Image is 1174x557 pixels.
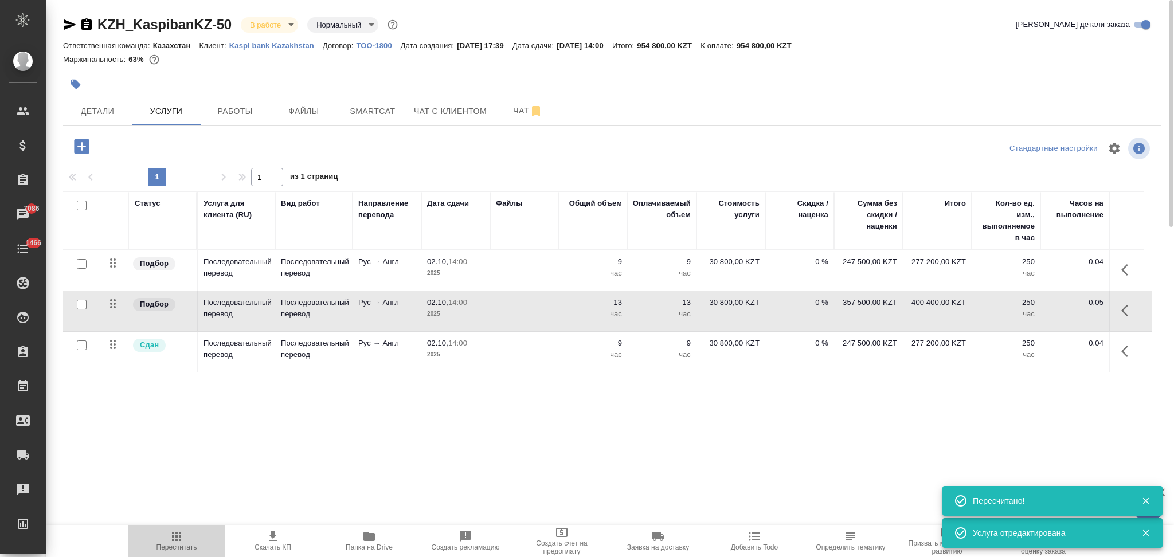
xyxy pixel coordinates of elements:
button: В работе [246,20,284,30]
p: 250 [977,338,1035,349]
div: Пересчитано! [973,495,1124,507]
span: Определить тематику [816,543,885,551]
p: час [977,308,1035,320]
p: час [565,308,622,320]
button: Скачать КП [225,525,321,557]
p: 2025 [427,349,484,360]
button: Показать кнопки [1114,297,1142,324]
td: 0.05 [1040,291,1109,331]
p: час [565,268,622,279]
span: 1466 [19,237,48,249]
p: час [633,349,691,360]
p: ТОО-1800 [357,41,401,50]
p: 63% [128,55,146,64]
p: 14:00 [448,257,467,266]
span: Добавить Todo [731,543,778,551]
button: Создать счет на предоплату [514,525,610,557]
span: [PERSON_NAME] детали заказа [1016,19,1130,30]
p: К оплате: [701,41,737,50]
div: Дата сдачи [427,198,469,209]
span: Услуги [139,104,194,119]
div: Кол-во ед. изм., выполняемое в час [977,198,1035,244]
p: 250 [977,297,1035,308]
p: час [977,349,1035,360]
p: Итого: [612,41,637,50]
p: 0 % [771,338,828,349]
button: Папка на Drive [321,525,417,557]
div: Услуга для клиента (RU) [204,198,269,221]
button: Закрыть [1134,496,1157,506]
p: Последовательный перевод [281,338,347,360]
p: 9 [565,256,622,268]
span: Призвать менеджера по развитию [906,539,988,555]
p: Рус → Англ [358,256,416,268]
div: Сумма без скидки / наценки [840,198,897,232]
div: Часов на выполнение [1046,198,1103,221]
button: Закрыть [1134,528,1157,538]
p: 400 400,00 KZT [909,297,966,308]
span: Чат [500,104,555,118]
p: час [633,268,691,279]
p: Последовательный перевод [281,297,347,320]
button: Пересчитать [128,525,225,557]
p: 9 [633,338,691,349]
p: Казахстан [153,41,199,50]
p: Маржинальность: [63,55,128,64]
div: Стоимость услуги [702,198,760,221]
span: из 1 страниц [290,170,338,186]
p: 247 500,00 KZT [840,256,897,268]
button: Скопировать ссылку [80,18,93,32]
a: Kaspi bank Kazakhstan [229,40,323,50]
p: Ответственная команда: [63,41,153,50]
p: час [977,268,1035,279]
button: Заявка на доставку [610,525,706,557]
button: Призвать менеджера по развитию [899,525,995,557]
span: Папка на Drive [346,543,393,551]
p: [DATE] 17:39 [457,41,512,50]
span: Скачать КП [255,543,291,551]
p: 13 [633,297,691,308]
button: Добавить Todo [706,525,803,557]
button: Определить тематику [803,525,899,557]
p: 30 800,00 KZT [702,297,760,308]
button: Нормальный [313,20,365,30]
button: Доп статусы указывают на важность/срочность заказа [385,17,400,32]
p: час [565,349,622,360]
span: Работы [208,104,263,119]
p: Договор: [323,41,357,50]
span: Настроить таблицу [1101,135,1128,162]
div: Общий объем [569,198,622,209]
p: Последовательный перевод [204,338,269,360]
p: 247 500,00 KZT [840,338,897,349]
span: Чат с клиентом [414,104,487,119]
button: Показать кнопки [1114,338,1142,365]
a: ТОО-1800 [357,40,401,50]
p: 2025 [427,308,484,320]
div: Оплачиваемый объем [633,198,691,221]
p: Дата создания: [401,41,457,50]
p: 277 200,00 KZT [909,256,966,268]
p: Сдан [140,339,159,351]
p: Последовательный перевод [281,256,347,279]
svg: Отписаться [529,104,543,118]
span: Посмотреть информацию [1128,138,1152,159]
button: Добавить услугу [66,135,97,158]
span: Файлы [276,104,331,119]
button: Показать кнопки [1114,256,1142,284]
p: 0 % [771,297,828,308]
p: Последовательный перевод [204,256,269,279]
a: 1466 [3,234,43,263]
div: В работе [241,17,298,33]
p: Подбор [140,299,169,310]
p: 14:00 [448,339,467,347]
a: KZH_KaspibanKZ-50 [97,17,232,32]
span: 7086 [17,203,46,214]
p: 954 800,00 KZT [637,41,701,50]
span: Создать счет на предоплату [521,539,603,555]
p: 9 [633,256,691,268]
div: Скидка / наценка [771,198,828,221]
p: 02.10, [427,298,448,307]
p: 250 [977,256,1035,268]
p: 30 800,00 KZT [702,256,760,268]
p: Kaspi bank Kazakhstan [229,41,323,50]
